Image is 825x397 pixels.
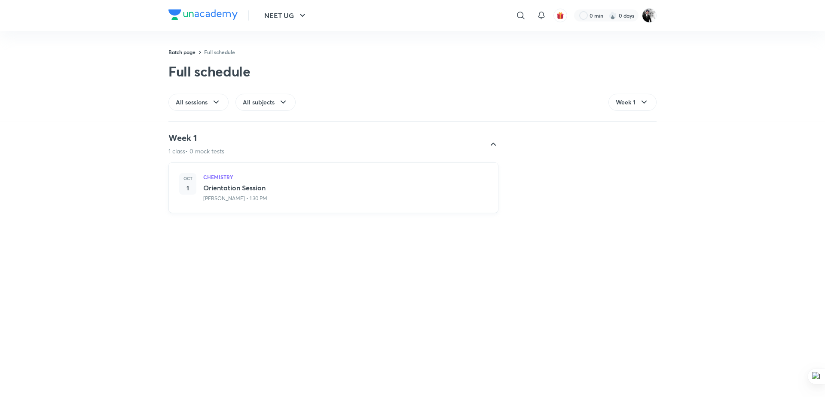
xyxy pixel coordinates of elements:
[176,98,208,107] span: All sessions
[168,132,224,144] h4: Week 1
[642,8,657,23] img: Nagesh M
[168,9,238,20] img: Company Logo
[168,63,251,80] div: Full schedule
[168,147,224,156] p: 1 class • 0 mock tests
[259,7,313,24] button: NEET UG
[179,183,196,192] h4: 1
[179,175,196,182] h6: Oct
[203,195,267,202] p: [PERSON_NAME] • 1:30 PM
[168,49,196,55] a: Batch page
[168,162,498,213] a: Oct1CHEMISTRYOrientation Session[PERSON_NAME] • 1:30 PM
[204,49,235,55] a: Full schedule
[243,98,275,107] span: All subjects
[553,9,567,22] button: avatar
[203,173,233,181] h5: CHEMISTRY
[556,12,564,19] img: avatar
[616,98,636,107] span: Week 1
[608,11,617,20] img: streak
[162,132,498,156] div: Week 11 class• 0 mock tests
[203,183,488,193] h3: Orientation Session
[168,9,238,22] a: Company Logo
